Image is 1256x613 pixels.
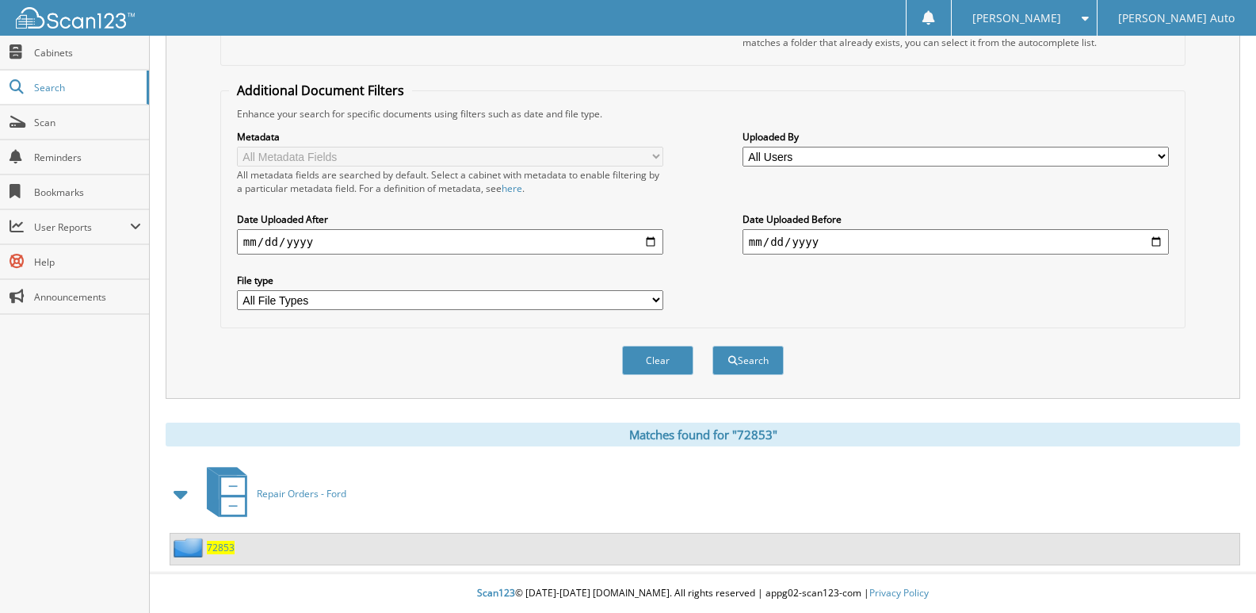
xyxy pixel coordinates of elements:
span: Repair Orders - Ford [257,487,346,500]
span: Bookmarks [34,186,141,199]
label: Metadata [237,130,663,144]
div: © [DATE]-[DATE] [DOMAIN_NAME]. All rights reserved | appg02-scan123-com | [150,574,1256,613]
span: Help [34,255,141,269]
label: Uploaded By [743,130,1169,144]
img: scan123-logo-white.svg [16,7,135,29]
iframe: Chat Widget [1177,537,1256,613]
img: folder2.png [174,538,207,557]
label: File type [237,274,663,287]
span: Cabinets [34,46,141,59]
a: Repair Orders - Ford [197,462,346,525]
button: Search [712,346,784,375]
label: Date Uploaded After [237,213,663,226]
span: Scan [34,116,141,129]
span: Scan123 [477,586,515,600]
div: Enhance your search for specific documents using filters such as date and file type. [229,107,1177,121]
input: end [743,229,1169,255]
span: [PERSON_NAME] Auto [1118,13,1235,23]
input: start [237,229,663,255]
a: here [502,182,522,195]
div: Select a cabinet and begin typing the name of the folder you want to search in. If the name match... [743,22,1169,49]
label: Date Uploaded Before [743,213,1169,226]
span: [PERSON_NAME] [972,13,1061,23]
a: 72853 [207,541,235,554]
span: Reminders [34,151,141,164]
span: Announcements [34,290,141,304]
a: Privacy Policy [869,586,929,600]
legend: Additional Document Filters [229,82,412,99]
div: Matches found for "72853" [166,423,1240,446]
button: Clear [622,346,693,375]
span: Search [34,81,139,94]
div: All metadata fields are searched by default. Select a cabinet with metadata to enable filtering b... [237,168,663,195]
span: User Reports [34,220,130,234]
